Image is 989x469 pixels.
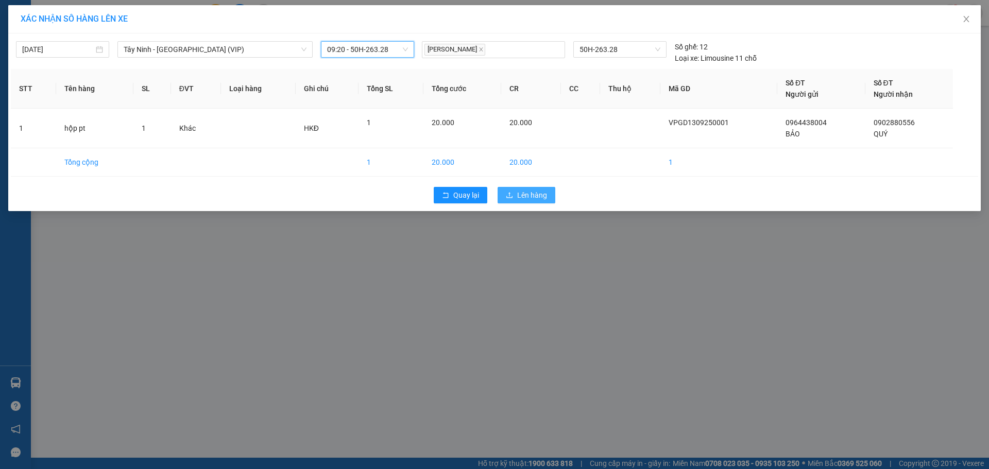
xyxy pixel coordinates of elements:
th: Ghi chú [296,69,359,109]
img: logo.jpg [13,13,64,64]
button: uploadLên hàng [498,187,555,203]
span: 50H-263.28 [579,42,660,57]
th: Tên hàng [56,69,133,109]
span: 09:20 - 50H-263.28 [327,42,408,57]
th: Loại hàng [221,69,296,109]
button: Close [952,5,981,34]
span: Quay lại [453,189,479,201]
span: Số ghế: [675,41,698,53]
td: 1 [660,148,777,177]
span: Số ĐT [786,79,805,87]
span: QUÝ [874,130,888,138]
span: down [301,46,307,53]
span: upload [506,192,513,200]
span: close [479,47,484,52]
span: BẢO [786,130,800,138]
span: [PERSON_NAME] [424,44,485,56]
span: 20.000 [432,118,454,127]
span: Người nhận [874,90,913,98]
button: rollbackQuay lại [434,187,487,203]
span: Số ĐT [874,79,893,87]
td: 20.000 [423,148,501,177]
th: Thu hộ [600,69,660,109]
span: Loại xe: [675,53,699,64]
div: Limousine 11 chỗ [675,53,757,64]
span: close [962,15,970,23]
span: 20.000 [509,118,532,127]
span: Lên hàng [517,189,547,201]
td: Khác [171,109,221,148]
th: ĐVT [171,69,221,109]
b: GỬI : PV Gò Dầu [13,75,115,92]
input: 13/09/2025 [22,44,94,55]
span: 1 [367,118,371,127]
th: STT [11,69,56,109]
li: [STREET_ADDRESS][PERSON_NAME]. [GEOGRAPHIC_DATA], Tỉnh [GEOGRAPHIC_DATA] [96,25,431,38]
span: Người gửi [786,90,819,98]
div: 12 [675,41,708,53]
span: 1 [142,124,146,132]
th: SL [133,69,171,109]
td: hộp pt [56,109,133,148]
span: VPGD1309250001 [669,118,729,127]
td: Tổng cộng [56,148,133,177]
td: 1 [359,148,423,177]
th: CC [561,69,600,109]
td: 20.000 [501,148,561,177]
th: Mã GD [660,69,777,109]
span: rollback [442,192,449,200]
th: Tổng SL [359,69,423,109]
td: 1 [11,109,56,148]
th: Tổng cước [423,69,501,109]
th: CR [501,69,561,109]
li: Hotline: 1900 8153 [96,38,431,51]
span: HKĐ [304,124,319,132]
span: 0902880556 [874,118,915,127]
span: Tây Ninh - Sài Gòn (VIP) [124,42,306,57]
span: 0964438004 [786,118,827,127]
span: XÁC NHẬN SỐ HÀNG LÊN XE [21,14,128,24]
